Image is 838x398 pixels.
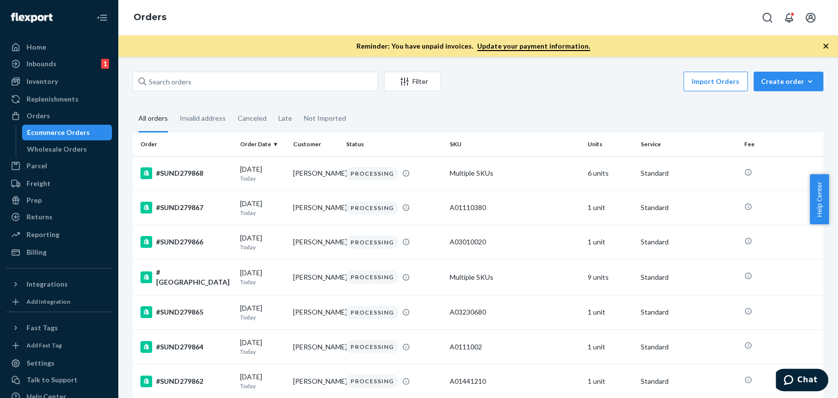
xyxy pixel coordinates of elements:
div: #SUND279867 [140,202,232,213]
div: Add Fast Tag [27,341,62,349]
div: Reporting [27,230,59,239]
div: #SUND279865 [140,306,232,318]
div: Customer [293,140,338,148]
td: 1 unit [584,330,637,364]
div: #SUND279866 [140,236,232,248]
th: Fee [740,133,823,156]
th: Order Date [236,133,289,156]
div: Billing [27,247,47,257]
p: Standard [641,376,736,386]
a: Wholesale Orders [22,141,112,157]
div: Invalid address [180,106,226,131]
div: Home [27,42,46,52]
div: [DATE] [240,199,285,217]
a: Replenishments [6,91,112,107]
td: [PERSON_NAME] [289,330,342,364]
div: Not Imported [304,106,346,131]
button: Import Orders [683,72,748,91]
a: Update your payment information. [477,42,590,51]
td: [PERSON_NAME] [289,259,342,295]
div: All orders [138,106,168,133]
div: A01441210 [450,376,580,386]
div: PROCESSING [346,306,398,319]
td: [PERSON_NAME] [289,225,342,259]
th: Status [342,133,446,156]
div: #SUND279864 [140,341,232,353]
a: Returns [6,209,112,225]
th: SKU [446,133,584,156]
p: Standard [641,307,736,317]
a: Inventory [6,74,112,89]
div: Freight [27,179,51,188]
div: #SUND279862 [140,375,232,387]
div: 1 [101,59,109,69]
div: Inventory [27,77,58,86]
div: A03230680 [450,307,580,317]
button: Close Navigation [92,8,112,27]
div: PROCESSING [346,270,398,284]
a: Freight [6,176,112,191]
div: Canceled [238,106,267,131]
p: Today [240,174,285,183]
a: Orders [134,12,166,23]
div: PROCESSING [346,236,398,249]
div: Add Integration [27,297,70,306]
div: PROCESSING [346,340,398,353]
div: Fast Tags [27,323,58,333]
div: A0111002 [450,342,580,352]
div: Filter [384,77,440,86]
button: Filter [384,72,441,91]
button: Integrations [6,276,112,292]
p: Standard [641,272,736,282]
td: 9 units [584,259,637,295]
div: [DATE] [240,338,285,356]
div: [DATE] [240,268,285,286]
p: Standard [641,203,736,212]
p: Reminder: You have unpaid invoices. [356,41,590,51]
a: Billing [6,244,112,260]
p: Today [240,243,285,251]
ol: breadcrumbs [126,3,174,32]
button: Open notifications [779,8,799,27]
a: Orders [6,108,112,124]
td: [PERSON_NAME] [289,190,342,225]
button: Open account menu [801,8,820,27]
a: Inbounds1 [6,56,112,72]
div: [DATE] [240,233,285,251]
td: 1 unit [584,190,637,225]
div: PROCESSING [346,374,398,388]
div: [DATE] [240,303,285,321]
div: [DATE] [240,372,285,390]
th: Service [637,133,740,156]
td: 1 unit [584,295,637,329]
a: Settings [6,355,112,371]
div: Prep [27,195,42,205]
div: Orders [27,111,50,121]
div: Parcel [27,161,47,171]
a: Parcel [6,158,112,174]
a: Prep [6,192,112,208]
a: Home [6,39,112,55]
td: Multiple SKUs [446,259,584,295]
td: 1 unit [584,225,637,259]
p: Today [240,313,285,321]
div: A01110380 [450,203,580,212]
div: [DATE] [240,164,285,183]
div: Talk to Support [27,375,78,385]
div: Ecommerce Orders [27,128,90,137]
p: Today [240,278,285,286]
div: Returns [27,212,53,222]
input: Search orders [133,72,378,91]
td: Multiple SKUs [446,156,584,190]
th: Units [584,133,637,156]
div: Inbounds [27,59,56,69]
div: PROCESSING [346,201,398,214]
a: Add Fast Tag [6,340,112,351]
img: Flexport logo [11,13,53,23]
a: Reporting [6,227,112,242]
button: Talk to Support [6,372,112,388]
div: Create order [761,77,816,86]
p: Standard [641,237,736,247]
div: Replenishments [27,94,79,104]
